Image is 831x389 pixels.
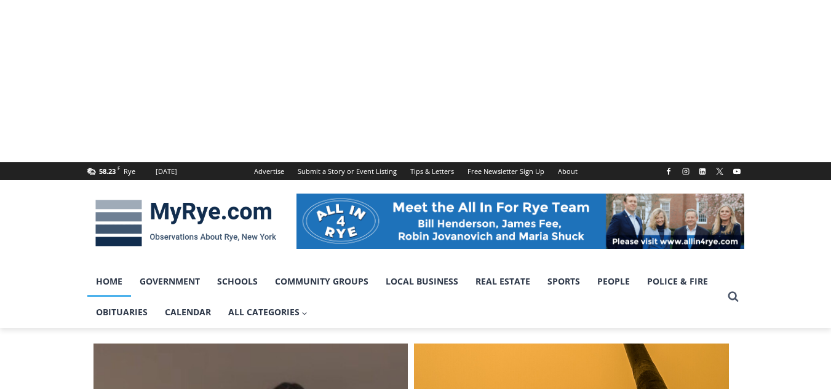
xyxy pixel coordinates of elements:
[467,266,539,297] a: Real Estate
[228,305,308,319] span: All Categories
[661,164,676,179] a: Facebook
[589,266,638,297] a: People
[712,164,727,179] a: X
[87,191,284,255] img: MyRye.com
[117,165,120,171] span: F
[247,162,291,180] a: Advertise
[638,266,717,297] a: Police & Fire
[291,162,404,180] a: Submit a Story or Event Listing
[220,297,317,328] a: All Categories
[678,164,693,179] a: Instagram
[209,266,266,297] a: Schools
[730,164,744,179] a: YouTube
[87,297,156,328] a: Obituaries
[99,167,116,176] span: 58.23
[266,266,377,297] a: Community Groups
[377,266,467,297] a: Local Business
[87,266,722,328] nav: Primary Navigation
[131,266,209,297] a: Government
[156,297,220,328] a: Calendar
[247,162,584,180] nav: Secondary Navigation
[404,162,461,180] a: Tips & Letters
[124,166,135,177] div: Rye
[539,266,589,297] a: Sports
[551,162,584,180] a: About
[461,162,551,180] a: Free Newsletter Sign Up
[722,286,744,308] button: View Search Form
[87,266,131,297] a: Home
[695,164,710,179] a: Linkedin
[156,166,177,177] div: [DATE]
[296,194,744,249] img: All in for Rye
